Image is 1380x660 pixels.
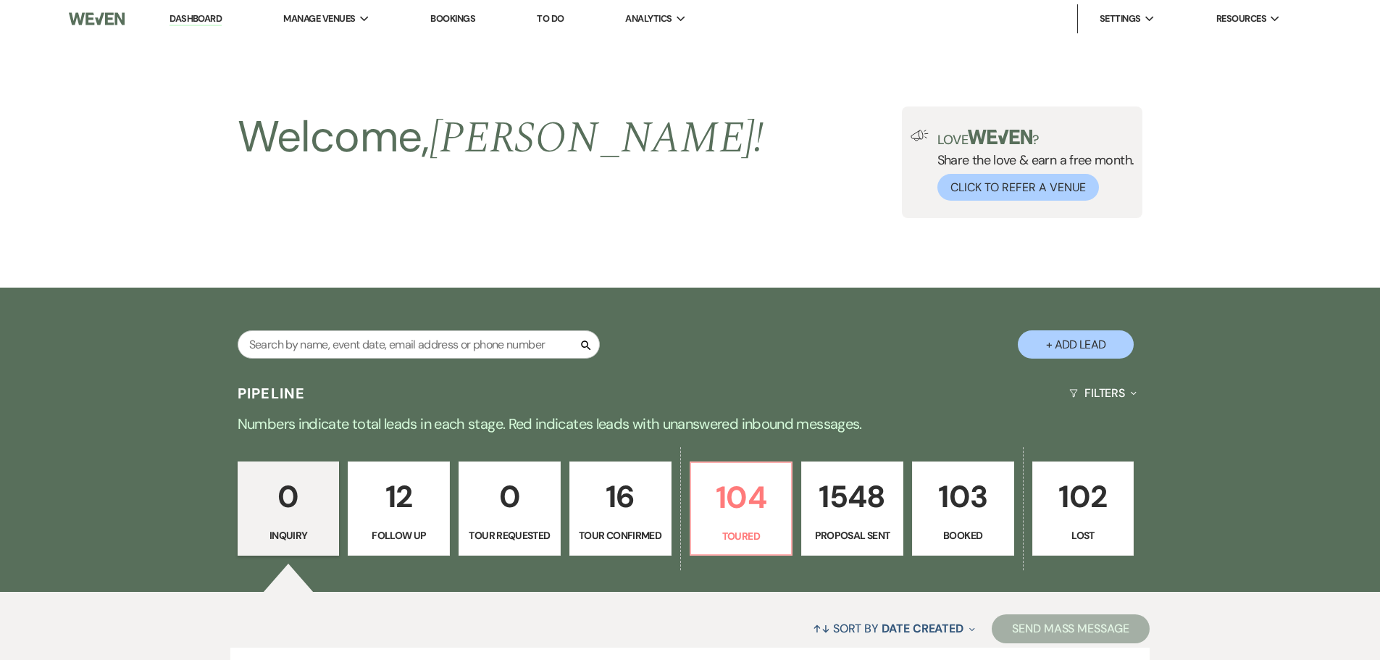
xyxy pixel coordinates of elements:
[1063,374,1142,412] button: Filters
[921,472,1005,521] p: 103
[247,527,330,543] p: Inquiry
[569,461,672,556] a: 16Tour Confirmed
[937,174,1099,201] button: Click to Refer a Venue
[1042,472,1125,521] p: 102
[929,130,1134,201] div: Share the love & earn a free month.
[1216,12,1266,26] span: Resources
[700,473,783,522] p: 104
[968,130,1032,144] img: weven-logo-green.svg
[468,472,551,521] p: 0
[170,12,222,26] a: Dashboard
[348,461,450,556] a: 12Follow Up
[69,4,124,34] img: Weven Logo
[937,130,1134,146] p: Love ?
[579,527,662,543] p: Tour Confirmed
[238,461,340,556] a: 0Inquiry
[238,383,306,404] h3: Pipeline
[1042,527,1125,543] p: Lost
[813,621,830,636] span: ↑↓
[625,12,672,26] span: Analytics
[430,12,475,25] a: Bookings
[283,12,355,26] span: Manage Venues
[169,412,1212,435] p: Numbers indicate total leads in each stage. Red indicates leads with unanswered inbound messages.
[1032,461,1134,556] a: 102Lost
[247,472,330,521] p: 0
[690,461,793,556] a: 104Toured
[911,130,929,141] img: loud-speaker-illustration.svg
[1018,330,1134,359] button: + Add Lead
[1100,12,1141,26] span: Settings
[801,461,903,556] a: 1548Proposal Sent
[912,461,1014,556] a: 103Booked
[537,12,564,25] a: To Do
[579,472,662,521] p: 16
[238,330,600,359] input: Search by name, event date, email address or phone number
[921,527,1005,543] p: Booked
[811,527,894,543] p: Proposal Sent
[238,106,764,169] h2: Welcome,
[459,461,561,556] a: 0Tour Requested
[468,527,551,543] p: Tour Requested
[430,105,764,172] span: [PERSON_NAME] !
[811,472,894,521] p: 1548
[807,609,981,648] button: Sort By Date Created
[700,528,783,544] p: Toured
[992,614,1150,643] button: Send Mass Message
[357,527,440,543] p: Follow Up
[882,621,963,636] span: Date Created
[357,472,440,521] p: 12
